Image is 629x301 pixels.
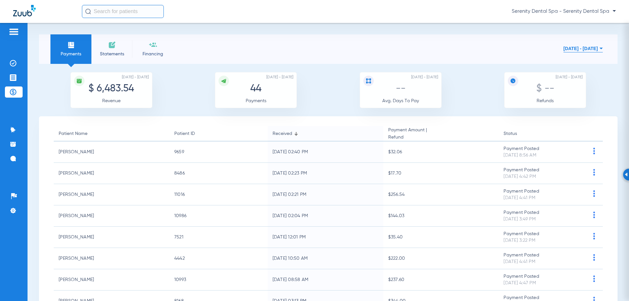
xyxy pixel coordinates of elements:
img: group-dot-blue.svg [590,148,598,154]
div: Status [504,130,581,137]
img: group-dot-blue.svg [590,212,598,218]
span: Payment Posted [504,168,539,172]
input: Search for patients [82,5,164,18]
span: Payment Posted [504,253,539,257]
span: Payment Posted [504,189,539,194]
div: Patient ID [174,130,263,137]
span: Refund [388,134,427,141]
td: [DATE] 12:01 PM [268,227,383,248]
td: [PERSON_NAME] [54,184,169,205]
img: Arrow [625,173,628,177]
img: invoices icon [108,41,116,49]
span: [DATE] 4:41 PM [504,259,535,264]
span: [DATE] - [DATE] [556,74,582,81]
span: Financing [137,51,168,57]
span: Avg. Days To Pay [382,99,419,103]
td: [PERSON_NAME] [54,163,169,184]
span: Statements [96,51,127,57]
img: financing icon [149,41,157,49]
img: group-dot-blue.svg [590,169,598,176]
span: Payment Posted [504,146,539,151]
img: payments icon [67,41,75,49]
span: [DATE] 4:42 PM [504,174,536,179]
div: Patient Name [59,130,87,137]
td: $32.06 [383,141,499,163]
img: icon [221,78,227,84]
span: [DATE] - [DATE] [122,74,149,81]
span: -- [396,84,406,94]
span: $ 6,483.54 [88,84,134,94]
span: [DATE] 4:41 PM [504,196,535,200]
td: $237.60 [383,269,499,291]
span: [DATE] 3:22 PM [504,238,535,243]
td: $256.54 [383,184,499,205]
img: group-dot-blue.svg [590,233,598,239]
td: [DATE] 10:50 AM [268,248,383,269]
img: group-dot-blue.svg [590,275,598,282]
div: Payment Amount |Refund [388,126,494,141]
td: $222.00 [383,248,499,269]
td: $17.70 [383,163,499,184]
td: 4442 [169,248,268,269]
span: [DATE] 3:49 PM [504,217,536,221]
td: 9659 [169,141,268,163]
img: group-dot-blue.svg [590,190,598,197]
span: Serenity Dental Spa - Serenity Dental Spa [512,8,616,15]
span: [DATE] 4:47 PM [504,281,536,285]
span: Payment Posted [504,210,539,215]
td: [DATE] 02:40 PM [268,141,383,163]
img: icon [366,78,372,84]
img: Zuub Logo [13,5,36,16]
span: [DATE] - [DATE] [266,74,293,81]
span: Payment Posted [504,295,539,300]
div: Received [273,130,292,137]
div: Received [273,130,378,137]
td: [PERSON_NAME] [54,269,169,291]
td: 8486 [169,163,268,184]
img: group-dot-blue.svg [590,254,598,261]
span: $ -- [536,84,554,94]
img: hamburger-icon [9,28,19,36]
span: Payment Posted [504,232,539,236]
td: 11016 [169,184,268,205]
span: Payment Posted [504,274,539,279]
div: Payment Amount | [388,126,427,141]
td: [DATE] 02:04 PM [268,205,383,227]
iframe: Chat Widget [596,270,629,301]
span: [DATE] - [DATE] [411,74,438,81]
span: Refunds [537,99,554,103]
span: 44 [250,84,261,94]
div: Patient ID [174,130,195,137]
td: [PERSON_NAME] [54,227,169,248]
td: 7521 [169,227,268,248]
td: [PERSON_NAME] [54,141,169,163]
td: $35.40 [383,227,499,248]
td: [DATE] 08:58 AM [268,269,383,291]
td: [PERSON_NAME] [54,205,169,227]
img: icon [510,78,516,84]
div: Status [504,130,517,137]
td: [DATE] 02:23 PM [268,163,383,184]
span: [DATE] 8:56 AM [504,153,536,158]
span: Payments [246,99,266,103]
td: 10993 [169,269,268,291]
span: Revenue [102,99,121,103]
td: [DATE] 02:21 PM [268,184,383,205]
td: [PERSON_NAME] [54,248,169,269]
span: Payments [55,51,86,57]
div: Patient Name [59,130,164,137]
td: $144.03 [383,205,499,227]
td: 10986 [169,205,268,227]
img: icon [76,78,82,84]
img: Search Icon [85,9,91,14]
button: [DATE] - [DATE] [563,42,603,55]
